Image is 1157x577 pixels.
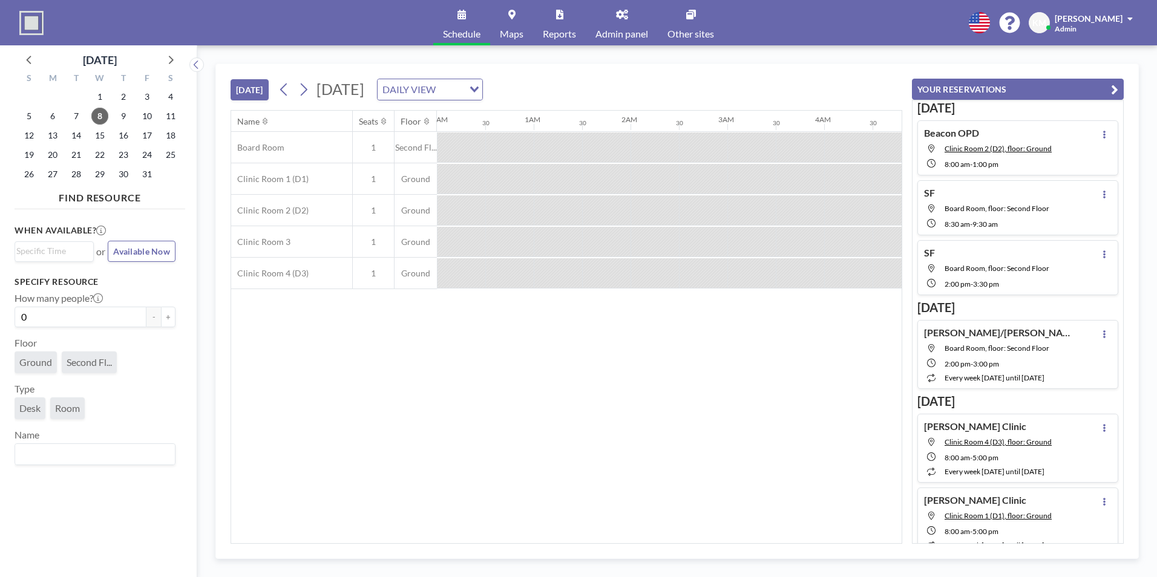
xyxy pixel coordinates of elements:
[139,127,156,144] span: Friday, October 17, 2025
[973,279,999,288] span: 3:30 PM
[579,119,586,127] div: 30
[353,142,394,153] span: 1
[972,160,998,169] span: 1:00 PM
[718,115,734,124] div: 3AM
[65,71,88,87] div: T
[83,51,117,68] div: [DATE]
[15,383,34,395] label: Type
[815,115,831,124] div: 4AM
[88,71,112,87] div: W
[945,373,1044,382] span: every week [DATE] until [DATE]
[139,88,156,105] span: Friday, October 3, 2025
[667,29,714,39] span: Other sites
[676,119,683,127] div: 30
[971,279,973,288] span: -
[162,108,179,125] span: Saturday, October 11, 2025
[55,402,80,414] span: Room
[44,166,61,183] span: Monday, October 27, 2025
[159,71,182,87] div: S
[917,100,1118,116] h3: [DATE]
[378,79,482,100] div: Search for option
[68,108,85,125] span: Tuesday, October 7, 2025
[945,344,1049,353] span: Board Room, floor: Second Floor
[139,166,156,183] span: Friday, October 31, 2025
[395,174,437,184] span: Ground
[21,166,38,183] span: Sunday, October 26, 2025
[162,146,179,163] span: Saturday, October 25, 2025
[970,220,972,229] span: -
[945,204,1049,213] span: Board Room, floor: Second Floor
[91,108,108,125] span: Wednesday, October 8, 2025
[395,142,437,153] span: Second Fl...
[44,108,61,125] span: Monday, October 6, 2025
[231,174,309,184] span: Clinic Room 1 (D1)
[353,205,394,216] span: 1
[945,160,970,169] span: 8:00 AM
[91,146,108,163] span: Wednesday, October 22, 2025
[316,80,364,98] span: [DATE]
[15,242,93,260] div: Search for option
[108,241,175,262] button: Available Now
[231,142,284,153] span: Board Room
[113,246,170,256] span: Available Now
[970,160,972,169] span: -
[945,359,971,368] span: 2:00 PM
[68,127,85,144] span: Tuesday, October 14, 2025
[16,244,87,258] input: Search for option
[111,71,135,87] div: T
[395,236,437,247] span: Ground
[19,356,52,368] span: Ground
[15,444,175,465] div: Search for option
[945,279,971,288] span: 2:00 PM
[139,146,156,163] span: Friday, October 24, 2025
[359,116,378,127] div: Seats
[945,467,1044,476] span: every week [DATE] until [DATE]
[67,356,112,368] span: Second Fl...
[15,337,37,349] label: Floor
[139,108,156,125] span: Friday, October 10, 2025
[972,453,998,462] span: 5:00 PM
[917,300,1118,315] h3: [DATE]
[237,116,260,127] div: Name
[395,205,437,216] span: Ground
[353,174,394,184] span: 1
[401,116,421,127] div: Floor
[16,446,168,462] input: Search for option
[543,29,576,39] span: Reports
[91,127,108,144] span: Wednesday, October 15, 2025
[353,236,394,247] span: 1
[945,541,1044,550] span: every week [DATE] until [DATE]
[924,420,1026,432] h4: [PERSON_NAME] Clinic
[21,127,38,144] span: Sunday, October 12, 2025
[924,247,935,259] h4: SF
[945,437,1052,446] span: Clinic Room 4 (D3), floor: Ground
[773,119,780,127] div: 30
[135,71,159,87] div: F
[161,307,175,327] button: +
[91,88,108,105] span: Wednesday, October 1, 2025
[115,166,132,183] span: Thursday, October 30, 2025
[162,88,179,105] span: Saturday, October 4, 2025
[1055,13,1123,24] span: [PERSON_NAME]
[19,402,41,414] span: Desk
[15,292,103,304] label: How many people?
[621,115,637,124] div: 2AM
[525,115,540,124] div: 1AM
[972,220,998,229] span: 9:30 AM
[912,79,1124,100] button: YOUR RESERVATIONS
[115,146,132,163] span: Thursday, October 23, 2025
[917,394,1118,409] h3: [DATE]
[945,527,970,536] span: 8:00 AM
[231,236,290,247] span: Clinic Room 3
[945,511,1052,520] span: Clinic Room 1 (D1), floor: Ground
[870,119,877,127] div: 30
[595,29,648,39] span: Admin panel
[21,146,38,163] span: Sunday, October 19, 2025
[970,453,972,462] span: -
[115,108,132,125] span: Thursday, October 9, 2025
[970,527,972,536] span: -
[945,144,1052,153] span: Clinic Room 2 (D2), floor: Ground
[44,146,61,163] span: Monday, October 20, 2025
[115,88,132,105] span: Thursday, October 2, 2025
[945,220,970,229] span: 8:30 AM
